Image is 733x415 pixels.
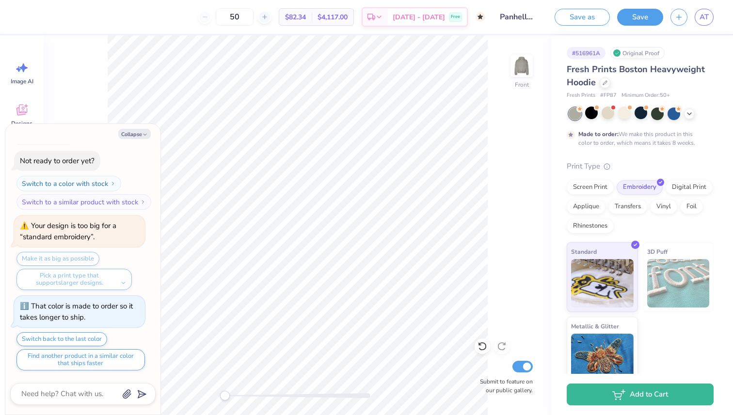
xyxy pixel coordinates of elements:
[512,56,531,76] img: Front
[567,219,614,233] div: Rhinestones
[20,156,95,166] div: Not ready to order yet?
[493,7,540,27] input: Untitled Design
[578,130,619,138] strong: Made to order:
[16,194,151,210] button: Switch to a similar product with stock
[567,92,595,100] span: Fresh Prints
[571,334,634,382] img: Metallic & Glitter
[647,246,668,257] span: 3D Puff
[571,321,619,331] span: Metallic & Glitter
[647,259,710,307] img: 3D Puff
[567,200,606,214] div: Applique
[285,12,306,22] span: $82.34
[216,8,254,26] input: – –
[118,129,151,139] button: Collapse
[16,176,121,191] button: Switch to a color with stock
[617,9,663,26] button: Save
[16,129,71,145] button: Add to cart
[567,384,714,405] button: Add to Cart
[220,391,230,400] div: Accessibility label
[621,92,670,100] span: Minimum Order: 50 +
[567,180,614,195] div: Screen Print
[475,377,533,395] label: Submit to feature on our public gallery.
[451,14,460,20] span: Free
[571,246,597,257] span: Standard
[11,77,33,85] span: Image AI
[666,180,713,195] div: Digital Print
[20,221,116,242] div: Your design is too big for a “standard embroidery”.
[567,63,705,88] span: Fresh Prints Boston Heavyweight Hoodie
[695,9,714,26] a: AT
[318,12,348,22] span: $4,117.00
[110,181,116,186] img: Switch to a color with stock
[680,200,703,214] div: Foil
[515,80,529,89] div: Front
[555,9,610,26] button: Save as
[567,47,606,59] div: # 516961A
[610,47,665,59] div: Original Proof
[16,349,145,370] button: Find another product in a similar color that ships faster
[600,92,617,100] span: # FP87
[20,301,133,322] div: That color is made to order so it takes longer to ship.
[567,161,714,172] div: Print Type
[393,12,445,22] span: [DATE] - [DATE]
[617,180,663,195] div: Embroidery
[11,120,32,127] span: Designs
[140,199,146,205] img: Switch to a similar product with stock
[578,130,698,147] div: We make this product in this color to order, which means it takes 8 weeks.
[650,200,677,214] div: Vinyl
[16,332,107,346] button: Switch back to the last color
[608,200,647,214] div: Transfers
[700,12,709,23] span: AT
[571,259,634,307] img: Standard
